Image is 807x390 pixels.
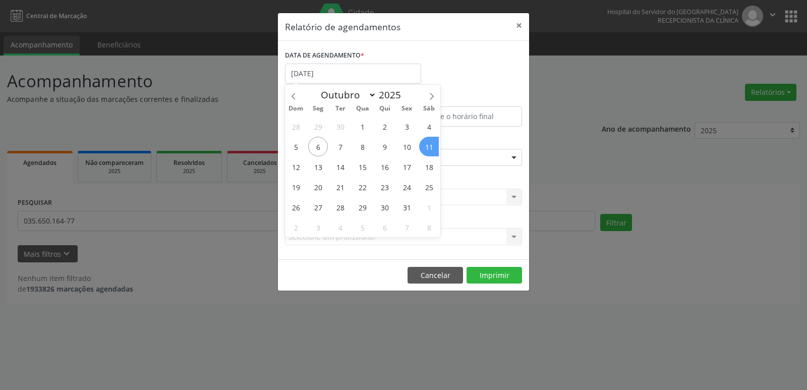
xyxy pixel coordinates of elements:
[308,117,328,136] span: Setembro 29, 2025
[397,197,417,217] span: Outubro 31, 2025
[375,177,394,197] span: Outubro 23, 2025
[286,117,306,136] span: Setembro 28, 2025
[330,117,350,136] span: Setembro 30, 2025
[375,217,394,237] span: Novembro 6, 2025
[316,88,376,102] select: Month
[286,197,306,217] span: Outubro 26, 2025
[406,106,522,127] input: Selecione o horário final
[375,197,394,217] span: Outubro 30, 2025
[308,197,328,217] span: Outubro 27, 2025
[285,48,364,64] label: DATA DE AGENDAMENTO
[408,267,463,284] button: Cancelar
[397,117,417,136] span: Outubro 3, 2025
[419,117,439,136] span: Outubro 4, 2025
[397,217,417,237] span: Novembro 7, 2025
[286,157,306,177] span: Outubro 12, 2025
[397,157,417,177] span: Outubro 17, 2025
[330,217,350,237] span: Novembro 4, 2025
[375,157,394,177] span: Outubro 16, 2025
[308,137,328,156] span: Outubro 6, 2025
[353,117,372,136] span: Outubro 1, 2025
[285,105,307,112] span: Dom
[397,177,417,197] span: Outubro 24, 2025
[419,217,439,237] span: Novembro 8, 2025
[353,177,372,197] span: Outubro 22, 2025
[418,105,440,112] span: Sáb
[353,197,372,217] span: Outubro 29, 2025
[308,157,328,177] span: Outubro 13, 2025
[375,117,394,136] span: Outubro 2, 2025
[330,177,350,197] span: Outubro 21, 2025
[406,91,522,106] label: ATÉ
[396,105,418,112] span: Sex
[286,137,306,156] span: Outubro 5, 2025
[397,137,417,156] span: Outubro 10, 2025
[286,177,306,197] span: Outubro 19, 2025
[352,105,374,112] span: Qua
[330,157,350,177] span: Outubro 14, 2025
[308,177,328,197] span: Outubro 20, 2025
[509,13,529,38] button: Close
[419,137,439,156] span: Outubro 11, 2025
[285,20,400,33] h5: Relatório de agendamentos
[419,197,439,217] span: Novembro 1, 2025
[308,217,328,237] span: Novembro 3, 2025
[467,267,522,284] button: Imprimir
[307,105,329,112] span: Seg
[285,64,421,84] input: Selecione uma data ou intervalo
[374,105,396,112] span: Qui
[419,177,439,197] span: Outubro 25, 2025
[376,88,410,101] input: Year
[353,217,372,237] span: Novembro 5, 2025
[353,157,372,177] span: Outubro 15, 2025
[330,137,350,156] span: Outubro 7, 2025
[330,197,350,217] span: Outubro 28, 2025
[419,157,439,177] span: Outubro 18, 2025
[353,137,372,156] span: Outubro 8, 2025
[375,137,394,156] span: Outubro 9, 2025
[329,105,352,112] span: Ter
[286,217,306,237] span: Novembro 2, 2025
